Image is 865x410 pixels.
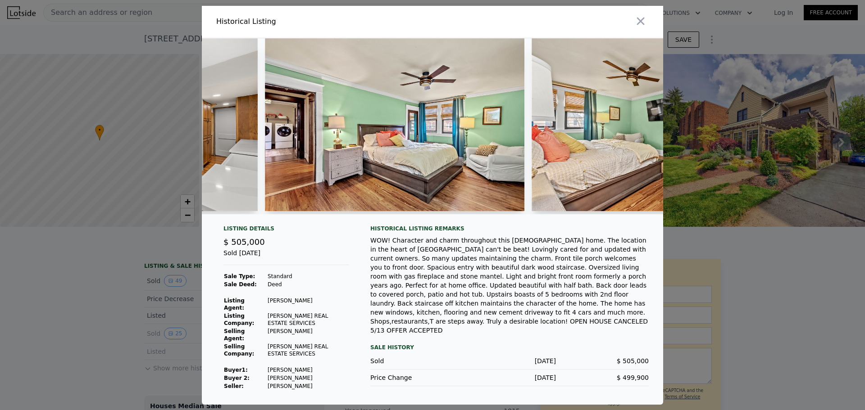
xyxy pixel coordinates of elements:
[265,38,524,211] img: Property Img
[267,272,349,280] td: Standard
[224,297,245,311] strong: Listing Agent:
[370,236,649,335] div: WOW! Character and charm throughout this [DEMOGRAPHIC_DATA] home. The location in the heart of [G...
[370,373,463,382] div: Price Change
[267,382,349,390] td: [PERSON_NAME]
[224,313,254,326] strong: Listing Company:
[532,38,791,211] img: Property Img
[267,297,349,312] td: [PERSON_NAME]
[370,356,463,365] div: Sold
[463,373,556,382] div: [DATE]
[267,280,349,288] td: Deed
[224,281,257,288] strong: Sale Deed:
[224,273,255,279] strong: Sale Type:
[223,237,265,247] span: $ 505,000
[370,342,649,353] div: Sale History
[224,367,248,373] strong: Buyer 1 :
[223,248,349,265] div: Sold [DATE]
[223,225,349,236] div: Listing Details
[224,343,254,357] strong: Selling Company:
[267,374,349,382] td: [PERSON_NAME]
[224,375,250,381] strong: Buyer 2:
[216,16,429,27] div: Historical Listing
[267,327,349,342] td: [PERSON_NAME]
[224,328,245,342] strong: Selling Agent:
[463,356,556,365] div: [DATE]
[224,383,244,389] strong: Seller :
[267,342,349,358] td: [PERSON_NAME] REAL ESTATE SERVICES
[267,312,349,327] td: [PERSON_NAME] REAL ESTATE SERVICES
[370,225,649,232] div: Historical Listing remarks
[617,357,649,365] span: $ 505,000
[267,366,349,374] td: [PERSON_NAME]
[617,374,649,381] span: $ 499,900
